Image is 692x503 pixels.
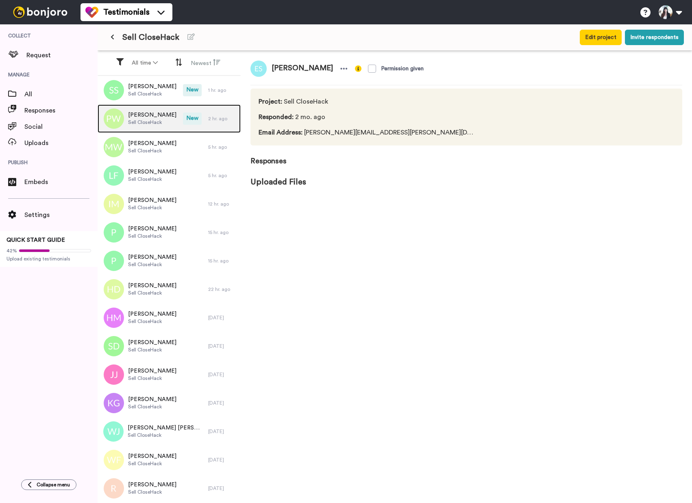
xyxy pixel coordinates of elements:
span: New [183,84,202,96]
img: wj.png [103,421,124,442]
span: Sell CloseHack [128,403,176,410]
span: [PERSON_NAME] [128,82,176,91]
img: bj-logo-header-white.svg [10,7,71,18]
span: Sell CloseHack [128,489,176,495]
span: [PERSON_NAME] [128,282,176,290]
span: [PERSON_NAME][EMAIL_ADDRESS][PERSON_NAME][DOMAIN_NAME] [259,128,475,137]
div: [DATE] [208,457,237,463]
div: 5 hr. ago [208,144,237,150]
span: Sell CloseHack [128,91,176,97]
span: [PERSON_NAME] [128,253,176,261]
div: 5 hr. ago [208,172,237,179]
span: Sell CloseHack [128,119,176,126]
button: Collapse menu [21,479,76,490]
span: Sell CloseHack [128,347,176,353]
a: [PERSON_NAME]Sell CloseHackNew2 hr. ago [98,104,241,133]
span: Testimonials [103,7,150,18]
span: Sell CloseHack [128,233,176,239]
span: 42% [7,247,17,254]
div: [DATE] [208,371,237,378]
span: Sell CloseHack [259,97,475,106]
img: r.png [104,478,124,499]
div: 2 hr. ago [208,115,237,122]
a: [PERSON_NAME]Sell CloseHack12 hr. ago [98,190,241,218]
div: [DATE] [208,428,237,435]
div: Permission given [381,65,424,73]
a: [PERSON_NAME]Sell CloseHack[DATE] [98,474,241,503]
button: Invite respondents [625,30,684,45]
span: Sell CloseHack [128,432,204,438]
span: Request [26,50,98,60]
span: [PERSON_NAME] [128,338,176,347]
a: [PERSON_NAME]Sell CloseHack22 hr. ago [98,275,241,304]
span: Collapse menu [37,481,70,488]
img: p.png [104,222,124,243]
span: Upload existing testimonials [7,256,91,262]
a: Edit project [580,30,622,45]
a: [PERSON_NAME]Sell CloseHackNew1 hr. ago [98,76,241,104]
img: jj.png [104,364,124,385]
img: sd.png [104,336,124,356]
div: 1 hr. ago [208,87,237,93]
a: [PERSON_NAME]Sell CloseHack[DATE] [98,389,241,417]
div: 12 hr. ago [208,201,237,207]
span: Project : [259,98,282,105]
span: [PERSON_NAME] [128,225,176,233]
span: Responses [24,106,98,115]
div: [DATE] [208,485,237,492]
a: [PERSON_NAME]Sell CloseHack15 hr. ago [98,218,241,247]
a: [PERSON_NAME]Sell CloseHack5 hr. ago [98,133,241,161]
img: info-yellow.svg [355,65,361,72]
span: [PERSON_NAME] [128,395,176,403]
a: [PERSON_NAME]Sell CloseHack[DATE] [98,332,241,360]
img: hd.png [104,279,124,299]
img: im.png [104,194,124,214]
span: Sell CloseHack [128,176,176,182]
span: Sell CloseHack [122,32,179,43]
span: 2 mo. ago [259,112,475,122]
img: lf.png [104,165,124,186]
span: [PERSON_NAME] [128,310,176,318]
img: wf.png [104,450,124,470]
span: Uploaded Files [250,167,682,188]
span: Sell CloseHack [128,147,176,154]
img: ss.png [104,80,124,100]
div: 22 hr. ago [208,286,237,293]
a: [PERSON_NAME]Sell CloseHack15 hr. ago [98,247,241,275]
img: es.png [250,61,267,77]
span: Sell CloseHack [128,375,176,382]
span: [PERSON_NAME] [PERSON_NAME] [128,424,204,432]
button: All time [127,56,163,70]
span: [PERSON_NAME] [128,196,176,204]
img: tm-color.svg [85,6,98,19]
span: Sell CloseHack [128,318,176,325]
span: Responses [250,145,682,167]
button: Newest [186,55,225,71]
a: [PERSON_NAME]Sell CloseHack5 hr. ago [98,161,241,190]
a: [PERSON_NAME]Sell CloseHack[DATE] [98,446,241,474]
img: mw.png [104,137,124,157]
img: kg.png [104,393,124,413]
img: p.png [104,251,124,271]
span: [PERSON_NAME] [128,367,176,375]
span: Responded : [259,114,294,120]
img: pw.png [104,108,124,129]
span: New [183,113,202,125]
span: [PERSON_NAME] [128,452,176,460]
span: Settings [24,210,98,220]
span: Email Address : [259,129,302,136]
div: 15 hr. ago [208,229,237,236]
span: [PERSON_NAME] [267,61,338,77]
span: All [24,89,98,99]
span: Uploads [24,138,98,148]
div: [DATE] [208,400,237,406]
span: [PERSON_NAME] [128,168,176,176]
a: [PERSON_NAME] [PERSON_NAME]Sell CloseHack[DATE] [98,417,241,446]
span: Social [24,122,98,132]
a: [PERSON_NAME]Sell CloseHack[DATE] [98,304,241,332]
span: Sell CloseHack [128,261,176,268]
div: 15 hr. ago [208,258,237,264]
img: hm.png [104,308,124,328]
span: Sell CloseHack [128,290,176,296]
span: Sell CloseHack [128,460,176,467]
